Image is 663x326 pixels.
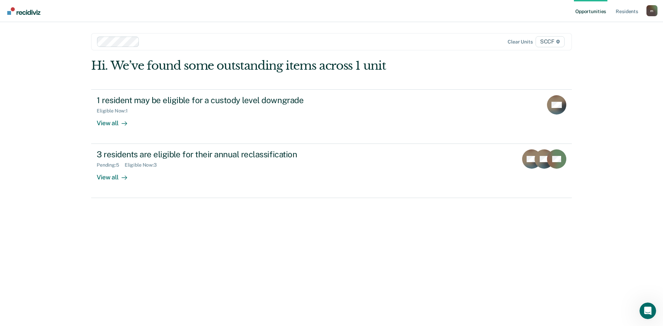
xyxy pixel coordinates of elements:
[97,168,135,181] div: View all
[7,7,40,15] img: Recidiviz
[646,5,657,16] button: Profile dropdown button
[97,149,339,159] div: 3 residents are eligible for their annual reclassification
[97,162,125,168] div: Pending : 5
[640,303,656,319] iframe: Intercom live chat
[97,108,133,114] div: Eligible Now : 1
[508,39,533,45] div: Clear units
[91,144,572,198] a: 3 residents are eligible for their annual reclassificationPending:5Eligible Now:3View all
[536,36,565,47] span: SCCF
[97,95,339,105] div: 1 resident may be eligible for a custody level downgrade
[97,113,135,127] div: View all
[91,59,476,73] div: Hi. We’ve found some outstanding items across 1 unit
[646,5,657,16] div: m
[125,162,162,168] div: Eligible Now : 3
[91,89,572,144] a: 1 resident may be eligible for a custody level downgradeEligible Now:1View all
